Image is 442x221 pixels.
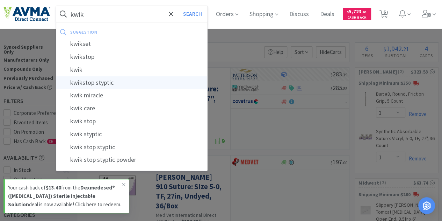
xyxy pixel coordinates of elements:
div: kwik stop styptic powder [56,153,207,166]
span: . 01 [362,10,367,14]
a: $5,723.01Cash Back [343,5,371,23]
div: kwik stop [56,115,207,128]
a: Discuss [287,11,312,18]
button: Search [178,6,207,22]
strong: $13.40 [46,184,61,191]
input: Search by item, sku, manufacturer, ingredient, size... [56,6,207,22]
a: Deals [317,11,337,18]
div: kwik [56,63,207,76]
div: kwikstop styptic [56,76,207,89]
strong: Dexmedesed® ([MEDICAL_DATA]) Sterile Injectable Solution [8,184,115,208]
div: kwik stop styptic [56,141,207,154]
span: $ [347,10,349,14]
div: suggestion [70,27,150,37]
span: Cash Back [347,16,367,20]
div: kwik miracle [56,89,207,102]
p: Your cash back of from the deal is now available! Click here to redeem. [8,184,122,209]
div: kwikstop [56,50,207,63]
img: e4e33dab9f054f5782a47901c742baa9_102.png [3,7,50,21]
div: kwikset [56,37,207,50]
div: Open Intercom Messenger [418,197,435,214]
div: kwik care [56,102,207,115]
span: 5,723 [347,8,367,15]
div: kwik styptic [56,128,207,141]
a: 6 [377,12,391,18]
